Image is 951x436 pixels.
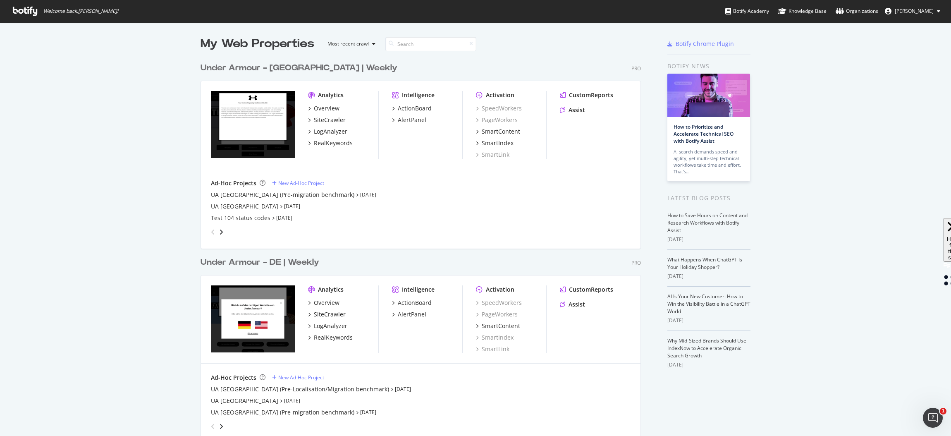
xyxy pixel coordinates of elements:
a: UA [GEOGRAPHIC_DATA] [211,202,278,211]
a: What Happens When ChatGPT Is Your Holiday Shopper? [667,256,742,271]
div: Overview [314,299,339,307]
a: Overview [308,104,339,113]
a: Under Armour - DE | Weekly [201,256,323,268]
a: AlertPanel [392,116,426,124]
a: PageWorkers [476,310,518,319]
a: RealKeywords [308,333,353,342]
a: New Ad-Hoc Project [272,374,324,381]
div: CustomReports [569,91,613,99]
span: Welcome back, [PERSON_NAME] ! [43,8,118,14]
div: Latest Blog Posts [667,194,750,203]
div: AI search demands speed and agility, yet multi-step technical workflows take time and effort. Tha... [674,149,744,175]
a: SiteCrawler [308,310,346,319]
span: Kevin Gibbons [895,7,934,14]
div: Botify Chrome Plugin [676,40,734,48]
div: Overview [314,104,339,113]
a: RealKeywords [308,139,353,147]
div: Knowledge Base [778,7,827,15]
a: UA [GEOGRAPHIC_DATA] [211,397,278,405]
button: [PERSON_NAME] [878,5,947,18]
a: [DATE] [284,203,300,210]
div: [DATE] [667,317,750,324]
a: Test 104 status codes [211,214,270,222]
div: angle-left [208,420,218,433]
div: SiteCrawler [314,116,346,124]
div: Analytics [318,285,344,294]
div: Pro [631,259,641,266]
div: RealKeywords [314,139,353,147]
div: [DATE] [667,236,750,243]
a: [DATE] [395,386,411,393]
a: SiteCrawler [308,116,346,124]
a: CustomReports [560,91,613,99]
a: [DATE] [360,409,376,416]
div: Activation [486,285,514,294]
div: SmartIndex [482,139,514,147]
a: How to Prioritize and Accelerate Technical SEO with Botify Assist [674,123,734,144]
div: Intelligence [402,91,435,99]
div: AlertPanel [398,116,426,124]
a: LogAnalyzer [308,322,347,330]
a: [DATE] [276,214,292,221]
img: www.underarmour.co.uk [211,91,295,158]
a: SpeedWorkers [476,299,522,307]
div: SmartLink [476,151,509,159]
a: SmartContent [476,127,520,136]
a: AlertPanel [392,310,426,319]
a: Under Armour - [GEOGRAPHIC_DATA] | Weekly [201,62,401,74]
a: ActionBoard [392,299,432,307]
a: SmartLink [476,345,509,353]
div: CustomReports [569,285,613,294]
a: How to Save Hours on Content and Research Workflows with Botify Assist [667,212,748,234]
div: Under Armour - DE | Weekly [201,256,319,268]
a: UA [GEOGRAPHIC_DATA] (Pre-migration benchmark) [211,408,354,417]
div: Organizations [836,7,878,15]
div: ActionBoard [398,104,432,113]
span: 1 [940,408,946,414]
div: angle-left [208,225,218,239]
div: RealKeywords [314,333,353,342]
a: PageWorkers [476,116,518,124]
div: Ad-Hoc Projects [211,179,256,187]
div: Ad-Hoc Projects [211,374,256,382]
div: angle-right [218,422,224,431]
div: Most recent crawl [327,41,369,46]
img: www.underarmour.de [211,285,295,352]
a: Botify Chrome Plugin [667,40,734,48]
a: CustomReports [560,285,613,294]
a: SmartContent [476,322,520,330]
div: SmartContent [482,322,520,330]
div: My Web Properties [201,36,314,52]
a: Assist [560,106,585,114]
a: AI Is Your New Customer: How to Win the Visibility Battle in a ChatGPT World [667,293,750,315]
div: Assist [569,106,585,114]
a: UA [GEOGRAPHIC_DATA] (Pre-Localisation/Migration benchmark) [211,385,389,393]
div: New Ad-Hoc Project [278,374,324,381]
a: SmartIndex [476,139,514,147]
div: LogAnalyzer [314,322,347,330]
div: SpeedWorkers [476,104,522,113]
img: How to Prioritize and Accelerate Technical SEO with Botify Assist [667,74,750,117]
a: LogAnalyzer [308,127,347,136]
div: Botify Academy [725,7,769,15]
input: Search [385,37,476,51]
a: SmartIndex [476,333,514,342]
a: ActionBoard [392,104,432,113]
a: [DATE] [360,191,376,198]
div: Botify news [667,62,750,71]
a: Why Mid-Sized Brands Should Use IndexNow to Accelerate Organic Search Growth [667,337,746,359]
a: [DATE] [284,397,300,404]
a: UA [GEOGRAPHIC_DATA] (Pre-migration benchmark) [211,191,354,199]
div: SiteCrawler [314,310,346,319]
iframe: Intercom live chat [923,408,943,428]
